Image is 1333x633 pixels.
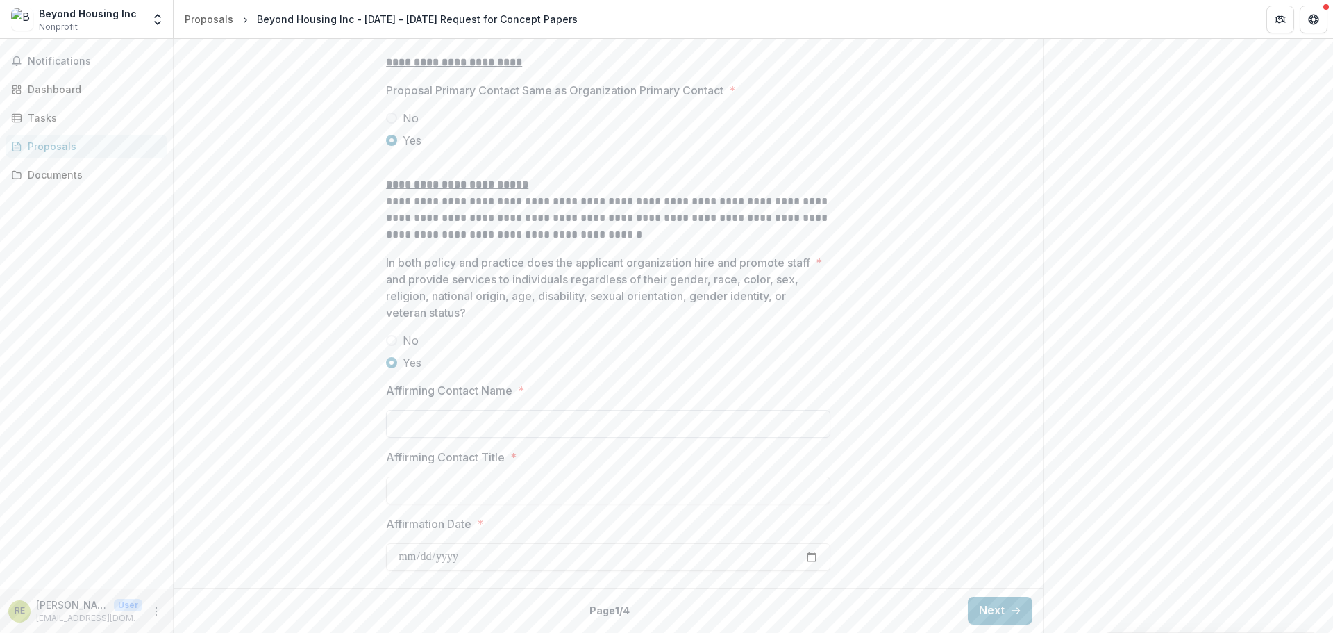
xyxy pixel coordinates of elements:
span: Nonprofit [39,21,78,33]
span: Notifications [28,56,162,67]
a: Proposals [6,135,167,158]
button: Partners [1266,6,1294,33]
p: Affirming Contact Title [386,449,505,466]
p: [PERSON_NAME] [36,598,108,612]
div: Tasks [28,110,156,125]
p: Affirmation Date [386,516,471,532]
button: Open entity switcher [148,6,167,33]
p: User [114,599,142,611]
p: In both policy and practice does the applicant organization hire and promote staff and provide se... [386,254,810,321]
span: Yes [403,354,421,371]
span: Yes [403,132,421,149]
span: No [403,110,419,126]
a: Tasks [6,106,167,129]
div: Dashboard [28,82,156,97]
button: Notifications [6,50,167,72]
div: Beyond Housing Inc - [DATE] - [DATE] Request for Concept Papers [257,12,578,26]
button: Next [968,597,1032,625]
p: [EMAIL_ADDRESS][DOMAIN_NAME] [36,612,142,625]
button: Get Help [1300,6,1327,33]
p: Page 1 / 4 [589,603,630,618]
p: Proposal Primary Contact Same as Organization Primary Contact [386,82,723,99]
div: Documents [28,167,156,182]
p: Affirming Contact Name [386,382,512,399]
div: Rachel Evans [15,607,25,616]
nav: breadcrumb [179,9,583,29]
div: Beyond Housing Inc [39,6,137,21]
a: Dashboard [6,78,167,101]
a: Proposals [179,9,239,29]
button: More [148,603,165,620]
a: Documents [6,163,167,186]
img: Beyond Housing Inc [11,8,33,31]
span: No [403,332,419,349]
div: Proposals [28,139,156,154]
div: Proposals [185,12,233,26]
